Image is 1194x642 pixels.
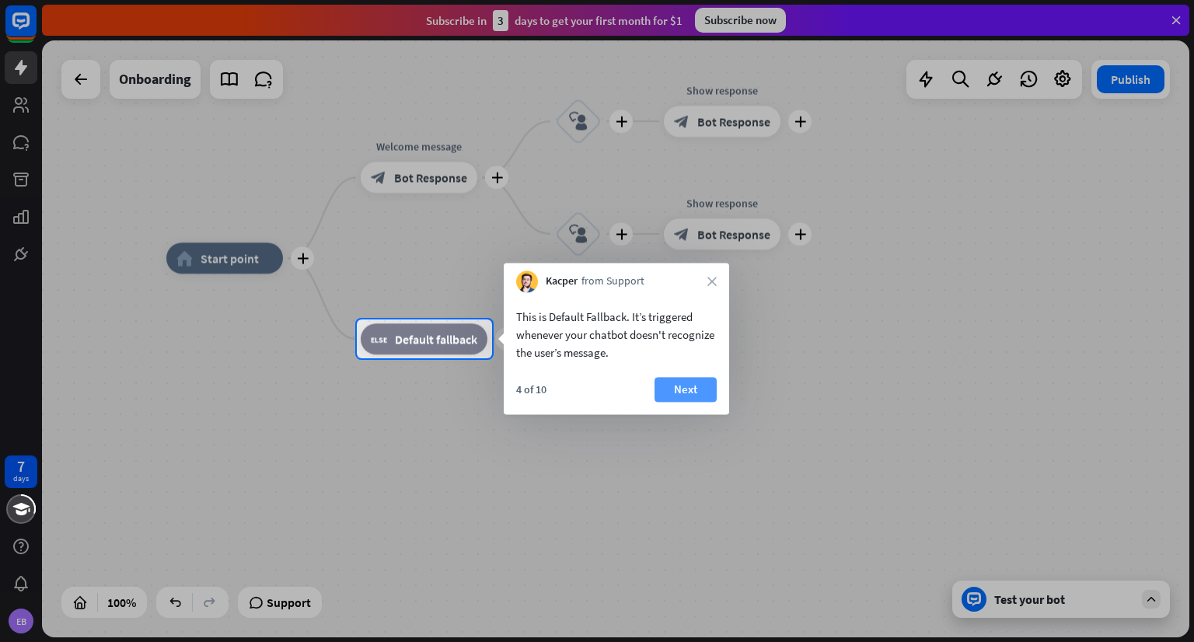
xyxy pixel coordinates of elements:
[395,331,477,347] span: Default fallback
[371,331,387,347] i: block_fallback
[655,377,717,402] button: Next
[516,382,546,396] div: 4 of 10
[546,274,578,290] span: Kacper
[12,6,59,53] button: Open LiveChat chat widget
[707,277,717,286] i: close
[516,308,717,361] div: This is Default Fallback. It’s triggered whenever your chatbot doesn't recognize the user’s message.
[581,274,644,290] span: from Support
